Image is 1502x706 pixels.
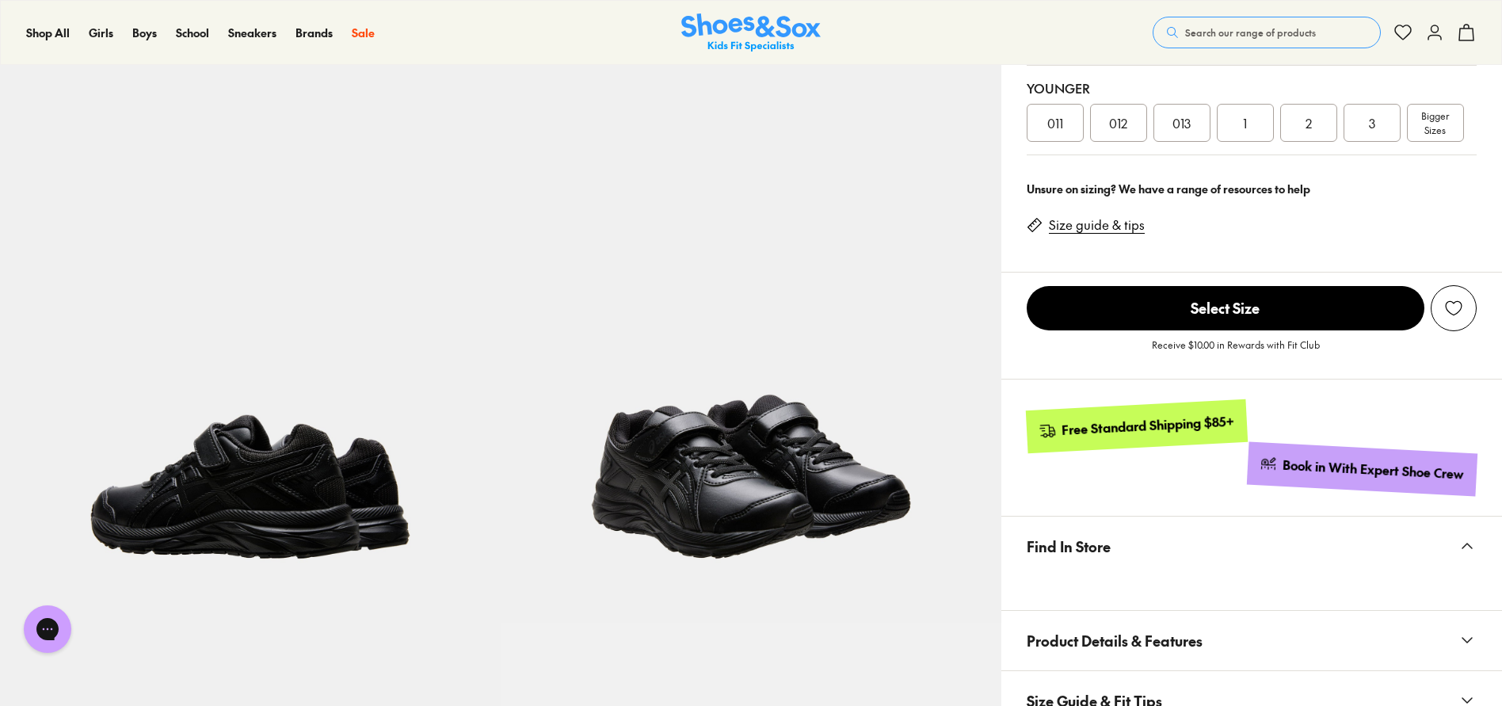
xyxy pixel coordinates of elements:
span: Search our range of products [1185,25,1316,40]
img: 7-269861_1 [501,122,1001,623]
span: Sale [352,25,375,40]
span: 1 [1243,113,1247,132]
span: 2 [1306,113,1312,132]
div: Unsure on sizing? We have a range of resources to help [1027,181,1477,197]
span: Brands [295,25,333,40]
span: 3 [1369,113,1375,132]
span: 013 [1172,113,1191,132]
div: Younger [1027,78,1477,97]
span: Boys [132,25,157,40]
span: Sneakers [228,25,276,40]
a: Free Standard Shipping $85+ [1026,399,1248,453]
a: School [176,25,209,41]
iframe: Gorgias live chat messenger [16,600,79,658]
span: School [176,25,209,40]
a: Size guide & tips [1049,216,1145,234]
span: Product Details & Features [1027,617,1203,664]
span: Select Size [1027,286,1424,330]
button: Search our range of products [1153,17,1381,48]
img: SNS_Logo_Responsive.svg [681,13,821,52]
button: Product Details & Features [1001,611,1502,670]
span: Girls [89,25,113,40]
button: Select Size [1027,285,1424,331]
span: 011 [1047,113,1063,132]
a: Girls [89,25,113,41]
a: Book in With Expert Shoe Crew [1247,441,1477,496]
a: Shop All [26,25,70,41]
a: Shoes & Sox [681,13,821,52]
span: Shop All [26,25,70,40]
button: Find In Store [1001,517,1502,576]
span: Find In Store [1027,523,1111,570]
iframe: Find in Store [1027,576,1477,591]
div: Free Standard Shipping $85+ [1062,412,1235,438]
a: Brands [295,25,333,41]
a: Boys [132,25,157,41]
button: Add to Wishlist [1431,285,1477,331]
p: Receive $10.00 in Rewards with Fit Club [1152,338,1320,366]
span: 012 [1109,113,1127,132]
a: Sale [352,25,375,41]
div: Book in With Expert Shoe Crew [1283,456,1465,483]
a: Sneakers [228,25,276,41]
span: Bigger Sizes [1421,109,1449,137]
